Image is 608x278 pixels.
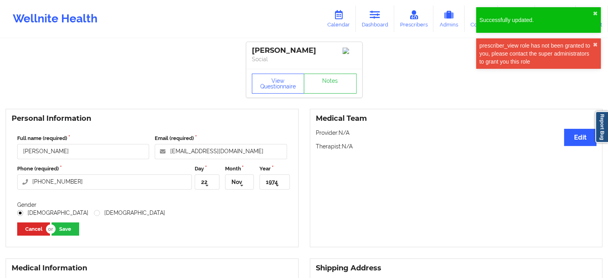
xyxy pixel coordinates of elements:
img: Image%2Fplaceholer-image.png [343,48,357,54]
input: Full name [17,144,149,159]
a: Prescribers [394,6,434,32]
label: Gender [17,202,36,208]
label: Month [225,165,254,173]
div: 1974 [266,179,278,185]
a: Dashboard [356,6,394,32]
label: Year [259,165,289,173]
div: prescriber_view role has not been granted to you, please contact the super administrators to gran... [479,42,593,66]
a: Admins [433,6,464,32]
a: Coaches [464,6,498,32]
h3: Shipping Address [316,264,597,273]
p: Therapist: N/A [316,142,597,150]
a: Calendar [321,6,356,32]
label: Day [195,165,219,173]
button: close [593,10,598,17]
h3: Personal Information [12,114,293,123]
button: Save [52,222,79,236]
div: [PERSON_NAME] [252,46,357,55]
input: Phone number [17,174,192,190]
button: Cancel [17,222,50,236]
div: Successfully updated. [479,16,593,24]
button: Edit [564,129,596,146]
h3: Medical Team [316,114,597,123]
h3: Medical Information [12,264,293,273]
button: View Questionnaire [252,74,305,94]
a: Notes [304,74,357,94]
label: [DEMOGRAPHIC_DATA] [94,210,165,216]
label: [DEMOGRAPHIC_DATA] [17,210,88,216]
label: Email (required) [155,134,287,142]
label: Phone (required) [17,165,192,173]
p: Social [252,55,357,63]
label: Full name (required) [17,134,149,142]
p: Provider: N/A [316,129,597,137]
button: close [593,42,598,48]
a: Report Bug [595,111,608,143]
input: Email address [155,144,287,159]
div: Nov [231,179,242,185]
